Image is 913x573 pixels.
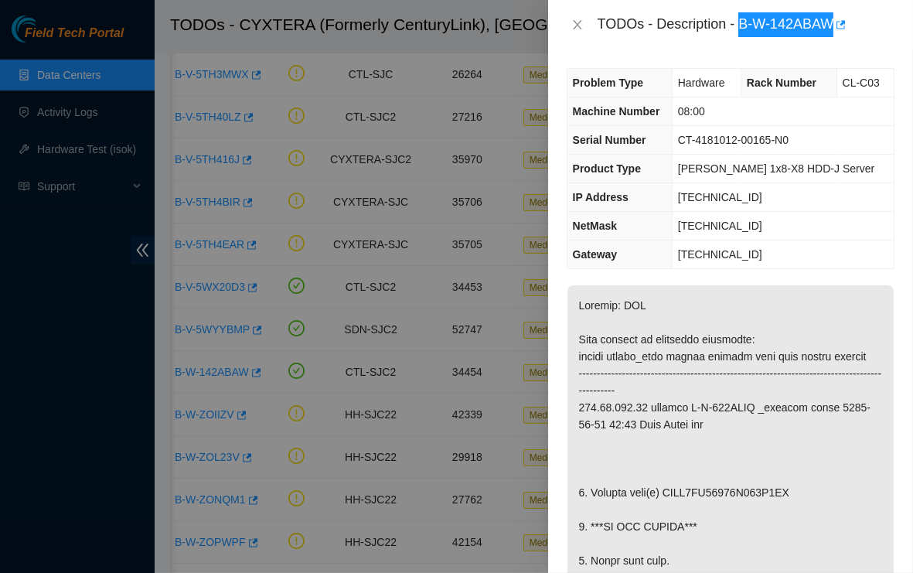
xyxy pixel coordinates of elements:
[573,162,641,175] span: Product Type
[573,220,618,232] span: NetMask
[567,18,588,32] button: Close
[678,248,762,261] span: [TECHNICAL_ID]
[573,105,660,118] span: Machine Number
[598,12,894,37] div: TODOs - Description - B-W-142ABAW
[678,105,705,118] span: 08:00
[843,77,880,89] span: CL-C03
[573,191,629,203] span: IP Address
[678,220,762,232] span: [TECHNICAL_ID]
[747,77,816,89] span: Rack Number
[571,19,584,31] span: close
[573,134,646,146] span: Serial Number
[678,134,789,146] span: CT-4181012-00165-N0
[678,77,725,89] span: Hardware
[573,248,618,261] span: Gateway
[678,191,762,203] span: [TECHNICAL_ID]
[573,77,644,89] span: Problem Type
[678,162,874,175] span: [PERSON_NAME] 1x8-X8 HDD-J Server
